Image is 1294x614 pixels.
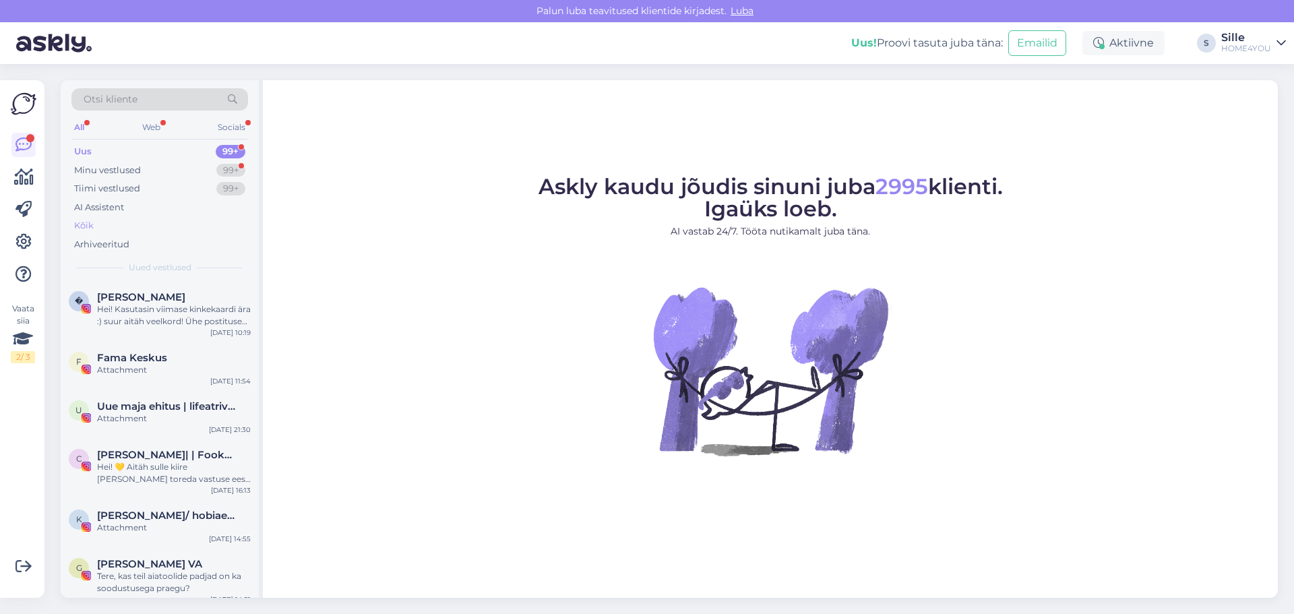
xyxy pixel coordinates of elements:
[1008,30,1066,56] button: Emailid
[11,91,36,117] img: Askly Logo
[1221,43,1271,54] div: HOME4YOU
[97,570,251,594] div: Tere, kas teil aiatoolide padjad on ka soodustusega praegu?
[97,303,251,328] div: Hei! Kasutasin viimase kinkekaardi ära :) suur aitäh veelkord! Ühe postituse teen veel sellele li...
[97,522,251,534] div: Attachment
[76,357,82,367] span: F
[216,164,245,177] div: 99+
[140,119,163,136] div: Web
[76,563,82,573] span: G
[211,485,251,495] div: [DATE] 16:13
[97,412,251,425] div: Attachment
[851,36,877,49] b: Uus!
[538,173,1003,222] span: Askly kaudu jõudis sinuni juba klienti. Igaüks loeb.
[75,296,83,306] span: �
[76,454,82,464] span: C
[1221,32,1286,54] a: SilleHOME4YOU
[1082,31,1165,55] div: Aktiivne
[71,119,87,136] div: All
[97,558,202,570] span: Galina VA
[649,249,892,492] img: No Chat active
[11,351,35,363] div: 2 / 3
[97,364,251,376] div: Attachment
[209,425,251,435] div: [DATE] 21:30
[727,5,758,17] span: Luba
[74,238,129,251] div: Arhiveeritud
[210,376,251,386] div: [DATE] 11:54
[216,145,245,158] div: 99+
[74,182,140,195] div: Tiimi vestlused
[538,224,1003,239] p: AI vastab 24/7. Tööta nutikamalt juba täna.
[129,262,191,274] span: Uued vestlused
[74,164,141,177] div: Minu vestlused
[215,119,248,136] div: Socials
[84,92,137,106] span: Otsi kliente
[210,594,251,605] div: [DATE] 14:51
[74,219,94,233] div: Kõik
[74,145,92,158] div: Uus
[75,405,82,415] span: U
[76,514,82,524] span: K
[216,182,245,195] div: 99+
[875,173,928,199] span: 2995
[1221,32,1271,43] div: Sille
[97,449,237,461] span: Cätlin Lage| | Fookuse & tegevuste mentor
[97,510,237,522] span: Kairet Pintman/ hobiaednik🌺
[74,201,124,214] div: AI Assistent
[851,35,1003,51] div: Proovi tasuta juba täna:
[97,352,167,364] span: Fama Keskus
[97,400,237,412] span: Uue maja ehitus | lifeatriverside
[210,328,251,338] div: [DATE] 10:19
[97,461,251,485] div: Hei! 💛 Aitäh sulle kiire [PERSON_NAME] toreda vastuse eest :) Panen igatahes pöidlad pihku, et eh...
[1197,34,1216,53] div: S
[11,303,35,363] div: Vaata siia
[97,291,185,303] span: 𝐂𝐀𝐑𝐎𝐋𝐘𝐍 𝐏𝐀𝐉𝐔𝐋𝐀
[209,534,251,544] div: [DATE] 14:55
